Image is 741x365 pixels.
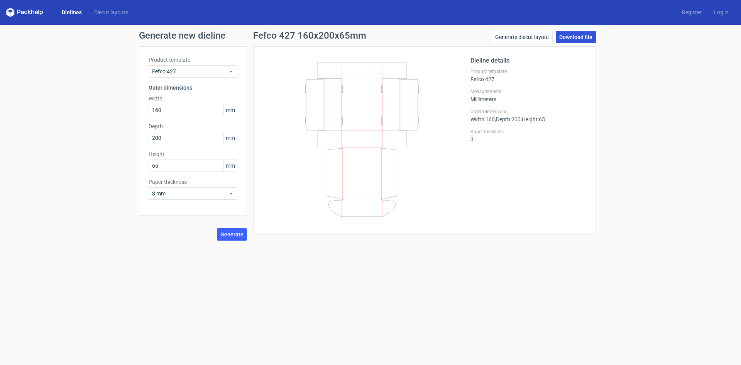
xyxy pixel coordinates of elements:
a: Download file [556,31,596,43]
div: Fefco 427 [470,68,586,82]
label: Product template [149,56,237,64]
h3: Outer dimensions [149,84,237,92]
span: Fefco 427 [152,68,228,75]
a: Generate diecut layout [492,31,553,43]
span: , Height : 65 [521,116,545,122]
span: Generate [220,232,244,237]
span: mm [223,160,237,171]
label: Paper thickness [149,178,237,186]
a: Register [676,8,708,16]
label: Outer Dimensions [470,109,586,115]
h1: Fefco 427 160x200x65mm [253,31,366,40]
label: Product template [470,68,586,75]
span: mm [223,104,237,116]
h2: Dieline details [470,56,586,65]
h1: Generate new dieline [139,31,602,40]
label: Height [149,150,237,158]
label: Depth [149,122,237,130]
span: mm [223,132,237,144]
button: Generate [217,228,247,241]
div: 3 [470,129,586,143]
div: Millimeters [470,88,586,102]
span: Width : 160 [470,116,495,122]
label: Paper thickness [470,129,586,135]
label: Width [149,95,237,102]
a: Log in [708,8,735,16]
label: Measurements [470,88,586,95]
span: 3 mm [152,190,228,197]
span: , Depth : 200 [495,116,521,122]
a: Dielines [56,8,88,16]
a: Diecut layouts [88,8,134,16]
